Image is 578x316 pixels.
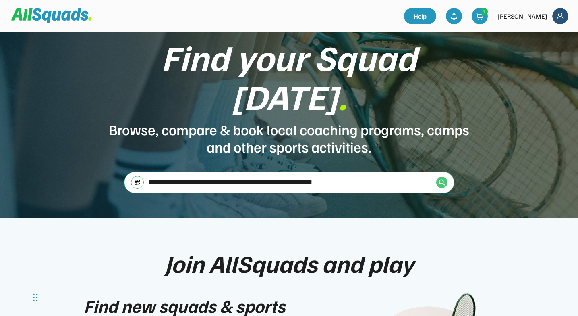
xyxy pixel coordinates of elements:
[108,38,470,116] div: Find your Squad [DATE]
[439,179,445,186] img: Icon%20%2838%29.svg
[404,8,436,24] a: Help
[481,8,487,15] div: 1
[165,250,414,276] div: Join AllSquads and play
[134,179,141,185] img: settings-03.svg
[108,121,470,155] div: Browse, compare & book local coaching programs, camps and other sports activities.
[497,11,547,21] div: [PERSON_NAME]
[476,12,484,20] img: shopping-cart-01%20%281%29.svg
[11,8,92,23] img: Squad%20Logo.svg
[338,74,347,118] font: .
[450,12,458,20] img: bell-03%20%281%29.svg
[552,8,568,24] img: Frame%2018.svg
